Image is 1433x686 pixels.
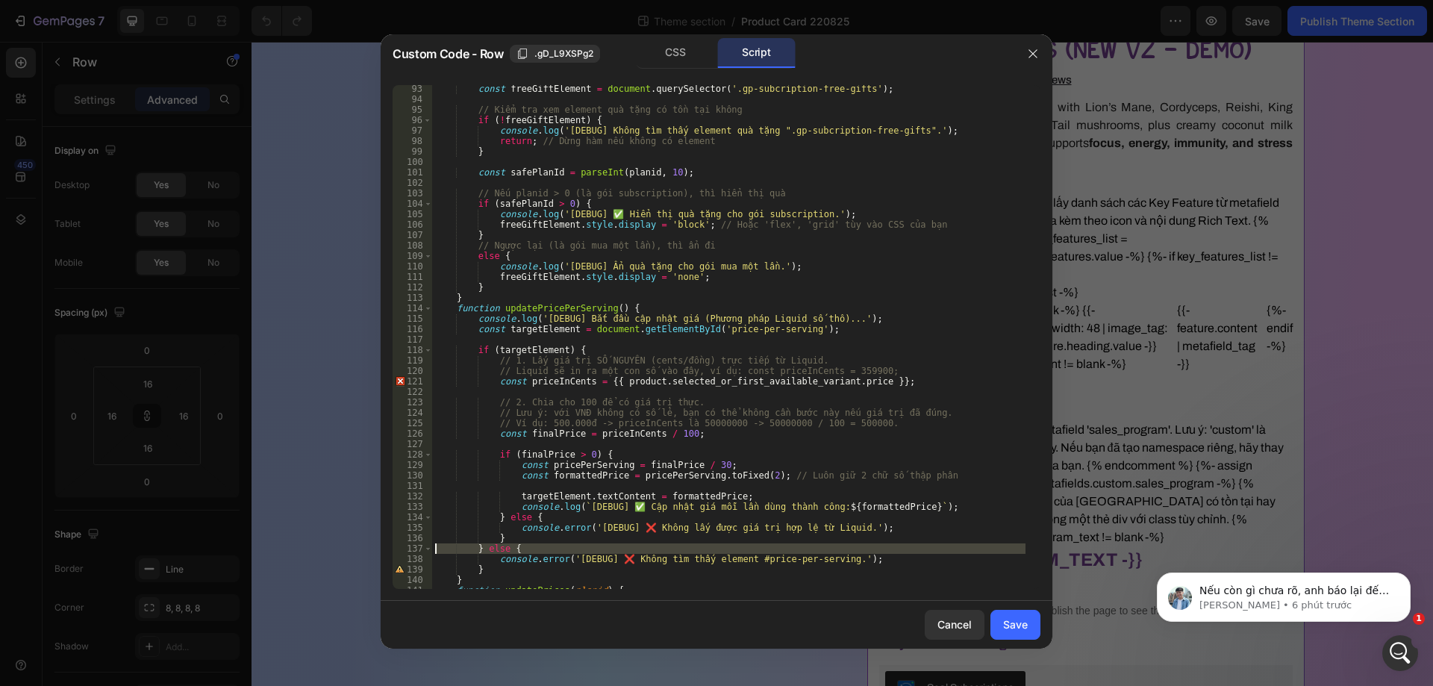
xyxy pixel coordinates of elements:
[393,428,432,439] div: 126
[393,146,432,157] div: 99
[646,638,664,656] img: SealSubscriptions.png
[393,512,432,523] div: 134
[393,575,432,585] div: 140
[1413,613,1425,625] span: 1
[393,261,432,272] div: 110
[393,199,432,209] div: 104
[393,230,432,240] div: 107
[393,366,432,376] div: 120
[393,282,432,293] div: 112
[393,314,432,324] div: 115
[393,125,432,136] div: 97
[628,152,1041,367] div: {% comment %} Mã này dùng để lấy danh sách các Key Feature từ metafield của sản phẩm và hiển thị ...
[925,610,984,640] button: Cancel
[393,418,432,428] div: 125
[393,449,432,460] div: 128
[393,397,432,408] div: 123
[1134,541,1433,646] iframe: Intercom notifications tin nhắn
[393,523,432,533] div: 135
[393,167,432,178] div: 101
[393,293,432,303] div: 113
[393,491,432,502] div: 132
[393,408,432,418] div: 124
[393,209,432,219] div: 105
[628,596,759,608] span: Only $ Per Serving!
[393,303,432,314] div: 114
[628,260,1041,331] div: {%- if feature.image.value != blank -%} {{- feature.image.value | image_url: width: 48 | image_ta...
[173,520,257,531] p: Read The Label
[393,251,432,261] div: 109
[393,219,432,230] div: 106
[628,558,695,581] div: $35.00
[393,84,432,94] div: 93
[393,345,432,355] div: 118
[393,376,432,387] div: 121
[393,334,432,345] div: 117
[393,543,432,554] div: 137
[534,47,593,60] span: .gD_L9XSPg2
[393,355,432,366] div: 119
[567,189,585,207] button: Carousel Next Arrow
[393,94,432,105] div: 94
[393,481,432,491] div: 131
[393,460,432,470] div: 129
[173,561,310,573] p: How to Enjoy This Coffee
[628,59,1041,125] p: OwlRyze blends Arabica coffee with Lion’s Mane, Cordyceps, Reishi, King Trumpet, Shiitake, and Tu...
[393,136,432,146] div: 98
[393,240,432,251] div: 108
[738,32,820,44] u: 5,238+ Reviews
[990,610,1040,640] button: Save
[393,470,432,481] div: 130
[393,45,504,63] span: Custom Code - Row
[937,617,972,632] div: Cancel
[393,387,432,397] div: 122
[738,25,838,52] a: 5,238+ Reviews
[787,561,954,577] p: Publish the page to see the content.
[393,272,432,282] div: 111
[393,115,432,125] div: 96
[675,638,762,654] div: Seal Subscriptions
[628,242,1041,349] div: {%- for feature in key_features_list -%} {%- endfor -%}
[1382,635,1418,671] iframe: Intercom live chat
[628,379,1041,549] div: {% comment %} Lấy giá trị từ metafield 'sales_program'. Lưu ý: 'custom' là namespace mặc định của...
[393,564,432,575] div: 139
[637,38,715,68] div: CSS
[628,505,1041,531] div: {{- sale_program_text -}}
[393,585,432,596] div: 141
[393,439,432,449] div: 127
[717,38,796,68] div: Script
[393,105,432,115] div: 95
[510,45,600,63] button: .gD_L9XSPg2
[393,157,432,167] div: 100
[393,533,432,543] div: 136
[925,260,1006,331] div: {{- feature.content | metafield_tag -}}
[393,178,432,188] div: 102
[634,629,774,665] button: Seal Subscriptions
[393,502,432,512] div: 133
[664,596,690,608] span: 0.99
[701,556,781,583] div: $29.75
[393,188,432,199] div: 103
[393,324,432,334] div: 116
[393,554,432,564] div: 138
[1003,617,1028,632] div: Save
